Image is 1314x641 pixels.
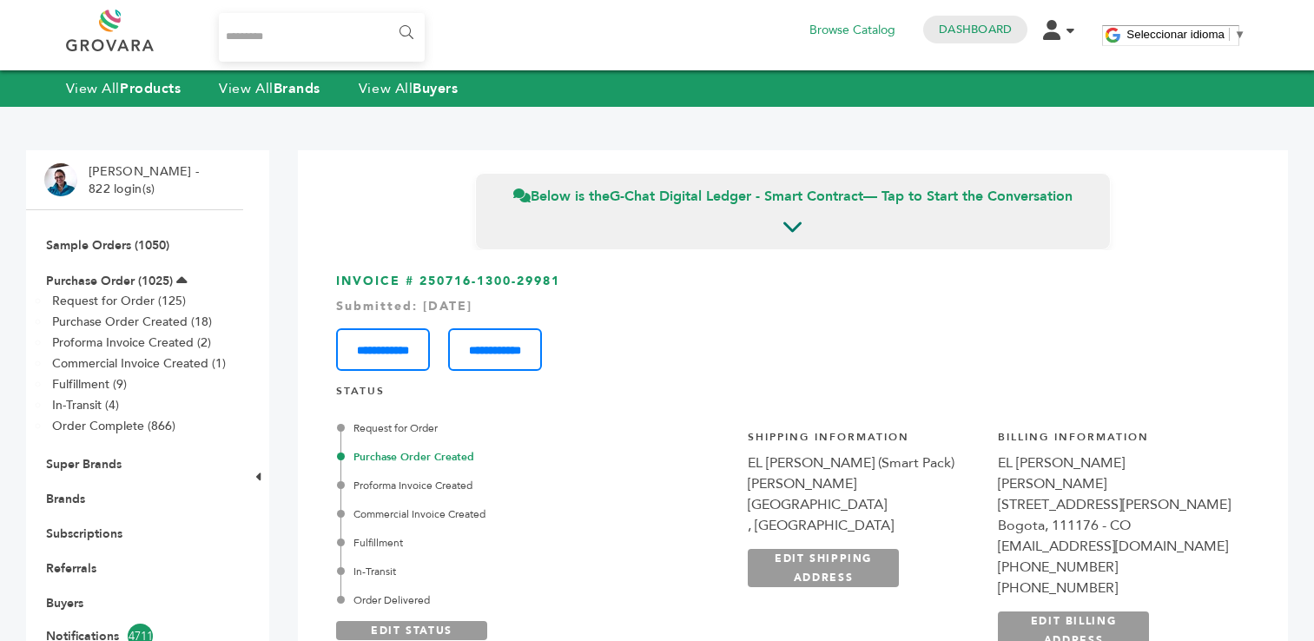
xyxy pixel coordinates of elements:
[52,376,127,393] a: Fulfillment (9)
[46,595,83,611] a: Buyers
[513,187,1073,206] span: Below is the — Tap to Start the Conversation
[998,430,1231,453] h4: Billing Information
[340,449,656,465] div: Purchase Order Created
[1234,28,1245,41] span: ▼
[998,557,1231,578] div: [PHONE_NUMBER]
[46,456,122,472] a: Super Brands
[998,494,1231,515] div: [STREET_ADDRESS][PERSON_NAME]
[340,478,656,493] div: Proforma Invoice Created
[413,79,458,98] strong: Buyers
[359,79,459,98] a: View AllBuyers
[998,473,1231,494] div: [PERSON_NAME]
[52,293,186,309] a: Request for Order (125)
[748,549,899,587] a: EDIT SHIPPING ADDRESS
[120,79,181,98] strong: Products
[748,515,981,536] div: , [GEOGRAPHIC_DATA]
[336,621,487,640] a: EDIT STATUS
[219,13,425,62] input: Search...
[340,535,656,551] div: Fulfillment
[340,420,656,436] div: Request for Order
[336,384,1250,407] h4: STATUS
[998,515,1231,536] div: Bogota, 111176 - CO
[46,525,122,542] a: Subscriptions
[748,453,981,473] div: EL [PERSON_NAME] (Smart Pack)
[340,592,656,608] div: Order Delivered
[998,578,1231,598] div: [PHONE_NUMBER]
[52,355,226,372] a: Commercial Invoice Created (1)
[998,536,1231,557] div: [EMAIL_ADDRESS][DOMAIN_NAME]
[52,418,175,434] a: Order Complete (866)
[46,491,85,507] a: Brands
[52,314,212,330] a: Purchase Order Created (18)
[1126,28,1245,41] a: Seleccionar idioma​
[939,22,1012,37] a: Dashboard
[1229,28,1230,41] span: ​
[336,298,1250,315] div: Submitted: [DATE]
[340,506,656,522] div: Commercial Invoice Created
[52,397,119,413] a: In-Transit (4)
[809,21,895,40] a: Browse Catalog
[274,79,320,98] strong: Brands
[340,564,656,579] div: In-Transit
[52,334,211,351] a: Proforma Invoice Created (2)
[336,273,1250,371] h3: INVOICE # 250716-1300-29981
[1126,28,1225,41] span: Seleccionar idioma
[610,187,863,206] strong: G-Chat Digital Ledger - Smart Contract
[748,494,981,515] div: [GEOGRAPHIC_DATA]
[46,560,96,577] a: Referrals
[66,79,182,98] a: View AllProducts
[219,79,320,98] a: View AllBrands
[46,237,169,254] a: Sample Orders (1050)
[748,473,981,494] div: [PERSON_NAME]
[46,273,173,289] a: Purchase Order (1025)
[89,163,203,197] li: [PERSON_NAME] - 822 login(s)
[998,453,1231,473] div: EL [PERSON_NAME]
[748,430,981,453] h4: Shipping Information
